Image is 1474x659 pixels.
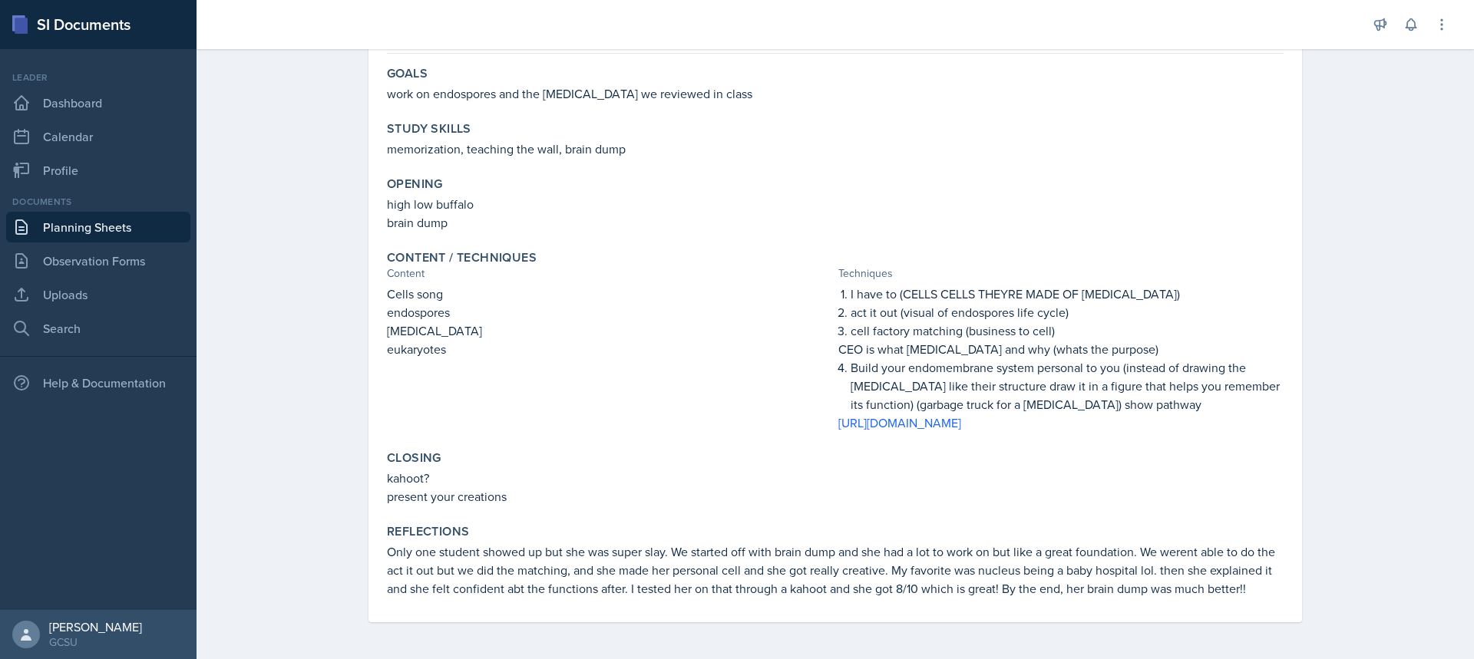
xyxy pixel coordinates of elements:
div: Leader [6,71,190,84]
label: Reflections [387,524,469,539]
div: GCSU [49,634,142,650]
label: Content / Techniques [387,250,537,265]
div: Content [387,265,832,282]
a: Dashboard [6,87,190,118]
p: present your creations [387,487,1284,506]
p: [MEDICAL_DATA] [387,321,832,340]
p: act it out (visual of endospores life cycle) [851,303,1284,321]
div: Documents [6,195,190,209]
a: Planning Sheets [6,212,190,242]
a: Calendar [6,121,190,152]
a: Observation Forms [6,245,190,276]
p: Build your endomembrane system personal to you (instead of drawing the [MEDICAL_DATA] like their ... [851,358,1284,414]
p: work on endospores and the [MEDICAL_DATA] we reviewed in class [387,84,1284,103]
label: Goals [387,66,428,81]
p: kahoot? [387,469,1284,487]
p: Only one student showed up but she was super slay. We started off with brain dump and she had a l... [387,542,1284,598]
label: Closing [387,450,441,466]
a: Search [6,313,190,344]
div: Techniques [838,265,1284,282]
p: cell factory matching (business to cell) [851,321,1284,340]
p: brain dump [387,213,1284,232]
a: Profile [6,155,190,186]
p: Cells song [387,285,832,303]
p: endospores [387,303,832,321]
a: Uploads [6,279,190,310]
p: CEO is what [MEDICAL_DATA] and why (whats the purpose) [838,340,1284,358]
label: Opening [387,176,443,192]
a: [URL][DOMAIN_NAME] [838,414,961,431]
label: Study Skills [387,121,471,137]
p: high low buffalo [387,195,1284,213]
p: eukaryotes [387,340,832,358]
div: [PERSON_NAME] [49,619,142,634]
div: Help & Documentation [6,367,190,398]
p: I have to (CELLS CELLS THEYRE MADE OF [MEDICAL_DATA]) [851,285,1284,303]
p: memorization, teaching the wall, brain dump [387,140,1284,158]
